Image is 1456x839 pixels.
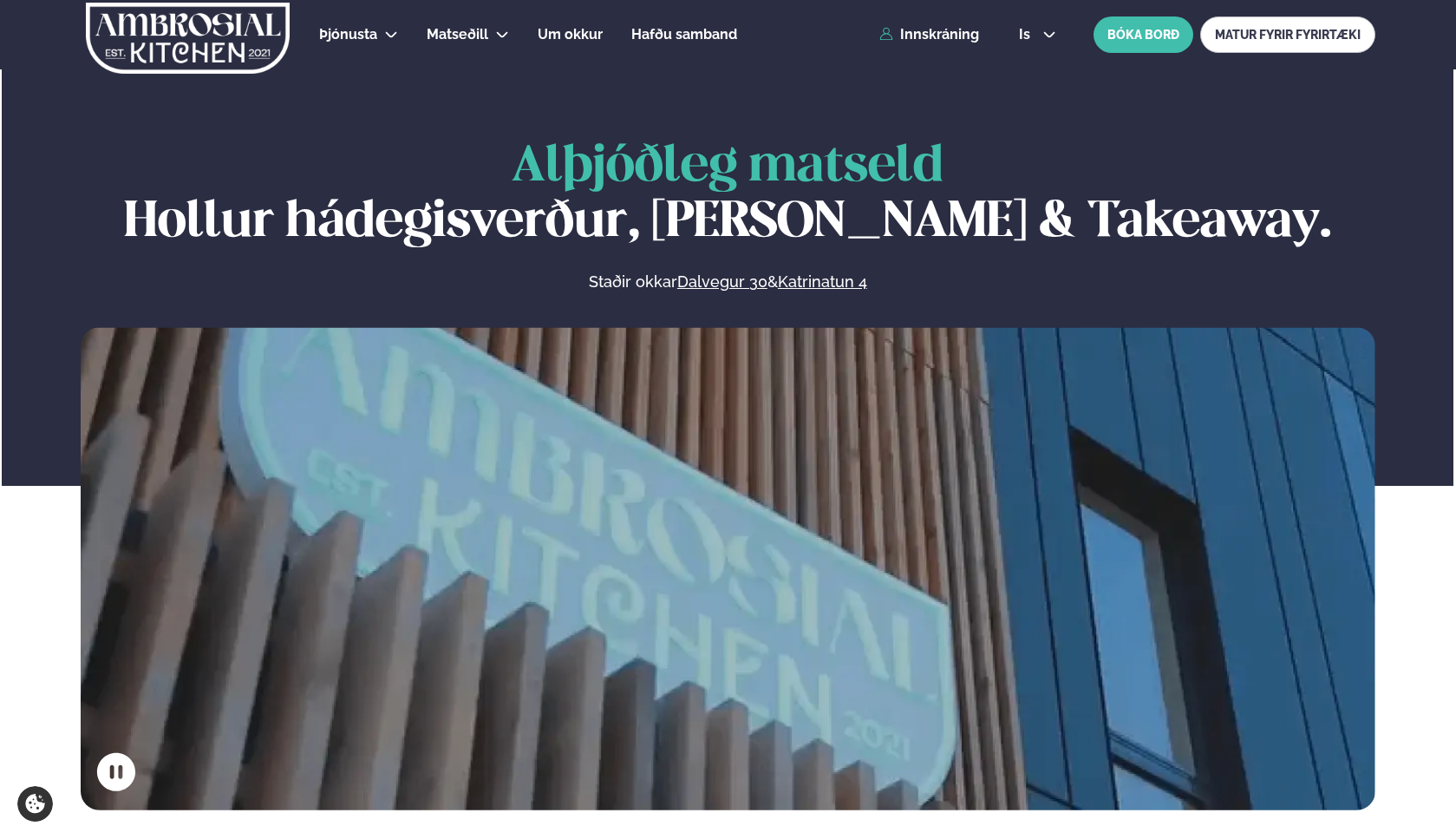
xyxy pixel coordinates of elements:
img: logo [84,3,291,74]
button: BÓKA BORÐ [1094,16,1193,53]
a: Um okkur [538,24,603,45]
span: Um okkur [538,26,603,43]
h1: Hollur hádegisverður, [PERSON_NAME] & Takeaway. [81,140,1375,251]
span: Alþjóðleg matseld [512,143,943,191]
a: Þjónusta [319,24,377,45]
span: Hafðu samband [631,26,737,43]
span: is [1019,28,1035,42]
a: MATUR FYRIR FYRIRTÆKI [1200,16,1375,53]
a: Cookie settings [17,786,53,822]
span: Þjónusta [319,26,377,43]
a: Katrinatun 4 [778,272,867,292]
a: Innskráning [879,27,979,43]
p: Staðir okkar & [400,272,1055,292]
a: Hafðu samband [631,24,737,45]
a: Matseðill [427,24,488,45]
button: is [1005,28,1070,42]
a: Dalvegur 30 [677,272,767,292]
span: Matseðill [427,26,488,43]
